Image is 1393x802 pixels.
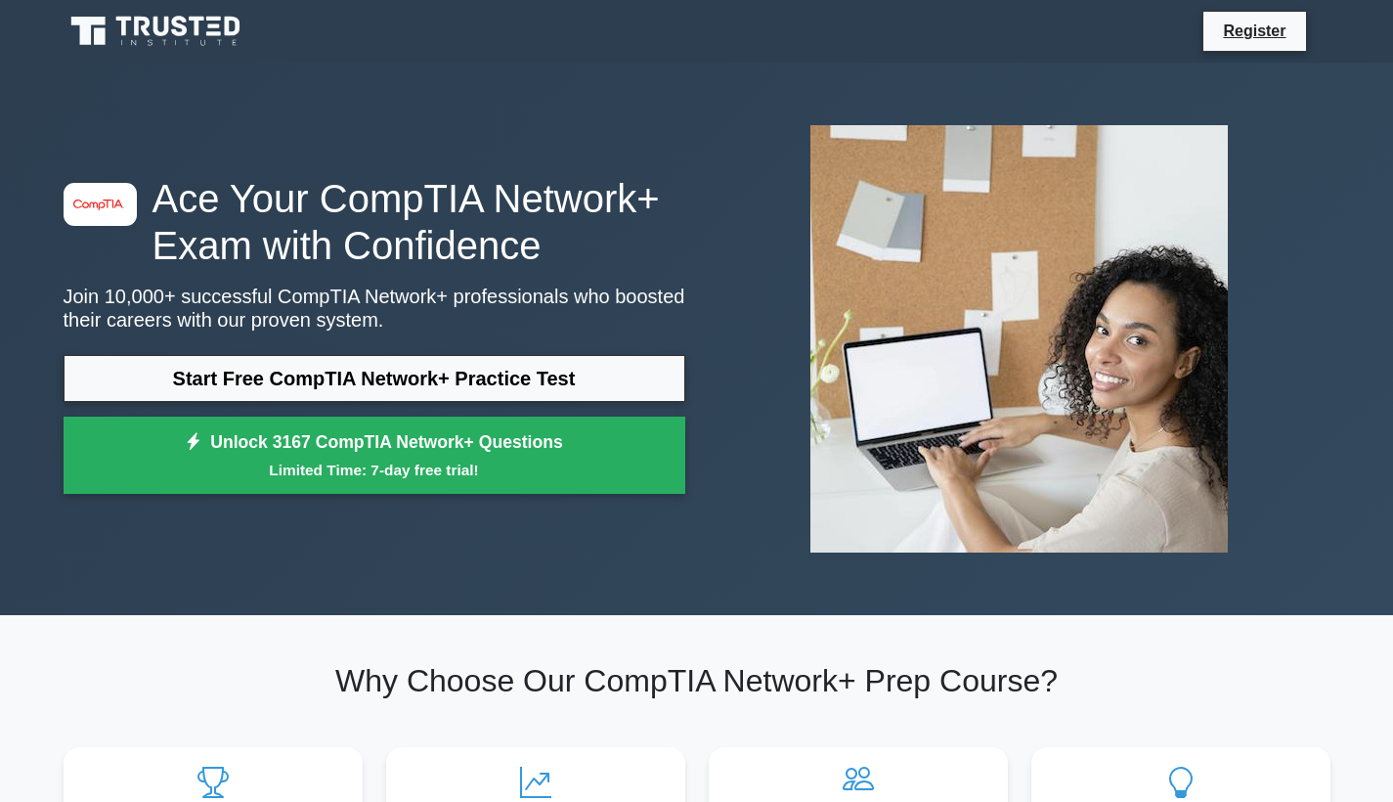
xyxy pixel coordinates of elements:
[1211,19,1297,43] a: Register
[64,662,1330,699] h2: Why Choose Our CompTIA Network+ Prep Course?
[64,355,685,402] a: Start Free CompTIA Network+ Practice Test
[88,459,661,481] small: Limited Time: 7-day free trial!
[64,417,685,495] a: Unlock 3167 CompTIA Network+ QuestionsLimited Time: 7-day free trial!
[64,175,685,269] h1: Ace Your CompTIA Network+ Exam with Confidence
[64,285,685,332] p: Join 10,000+ successful CompTIA Network+ professionals who boosted their careers with our proven ...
